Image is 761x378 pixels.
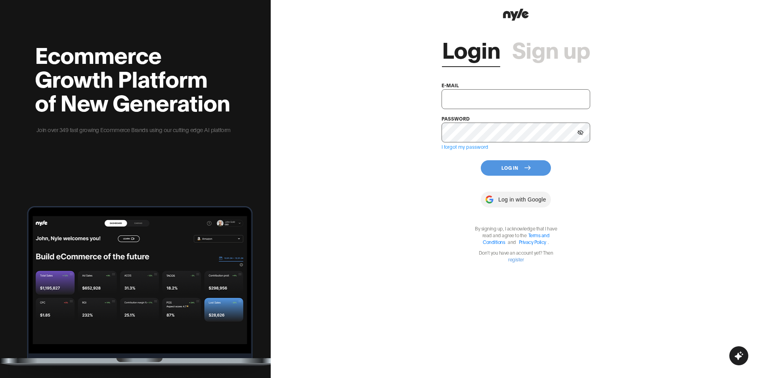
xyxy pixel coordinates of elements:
a: Privacy Policy [519,239,546,245]
button: Log in with Google [481,192,551,207]
label: e-mail [442,82,459,88]
p: Don't you have an account yet? Then [470,249,562,263]
label: password [442,115,470,121]
h2: Ecommerce Growth Platform of New Generation [35,42,232,113]
p: Join over 349 fast growing Ecommerce Brands using our cutting edge AI platform [35,125,232,134]
span: and [506,239,518,245]
a: Sign up [512,37,590,61]
a: register [508,256,524,262]
button: Log In [481,160,551,176]
a: Login [442,37,500,61]
a: I forgot my password [442,144,488,150]
a: Terms and Conditions [483,232,549,245]
p: By signing up, I acknowledge that I have read and agree to the . [470,225,562,245]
